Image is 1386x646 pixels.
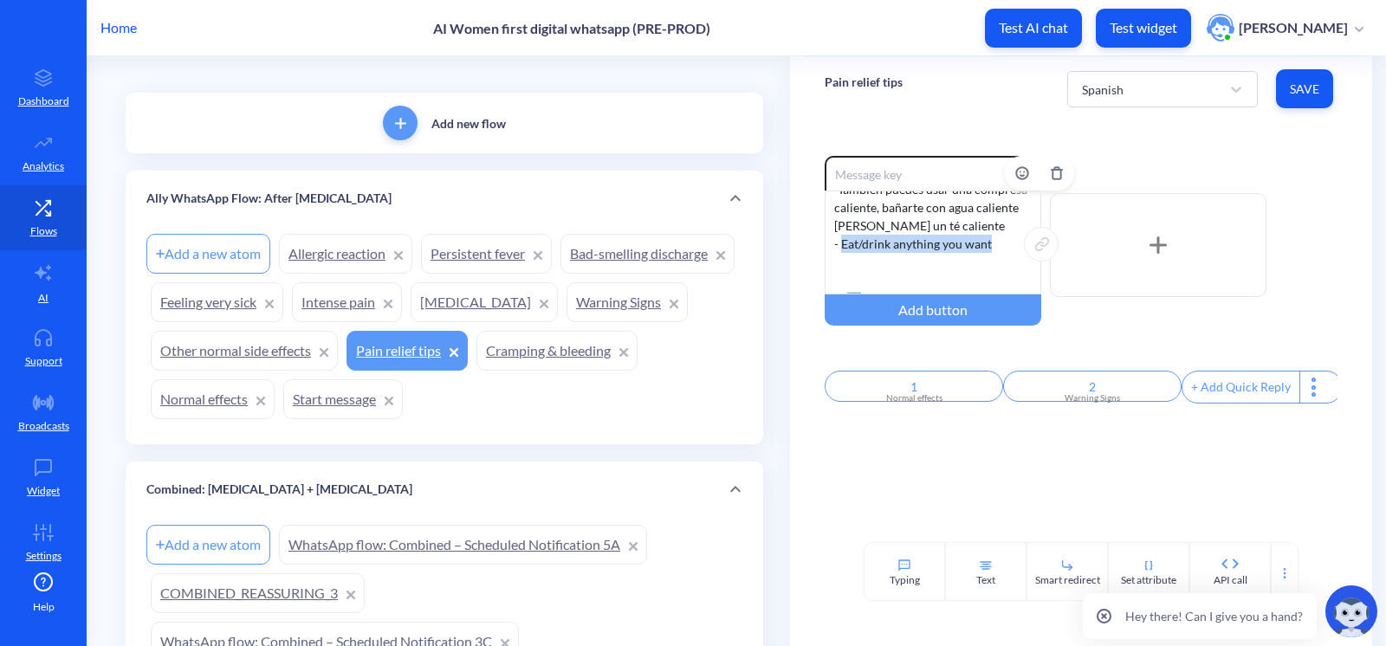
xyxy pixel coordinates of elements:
p: Combined: [MEDICAL_DATA] + [MEDICAL_DATA] [146,481,412,499]
input: Reply title [825,371,1003,402]
a: Cramping & bleeding [476,331,638,371]
button: Delete [1039,156,1074,191]
div: Smart redirect [1035,572,1100,588]
div: Set attribute [1121,572,1176,588]
a: Feeling very sick [151,282,283,322]
button: user photo[PERSON_NAME] [1198,12,1372,43]
p: Settings [26,548,62,564]
p: AI [38,290,49,306]
p: Pain relief tips [825,74,903,91]
div: Add a new atom [146,234,270,274]
p: Dashboard [18,94,69,109]
a: Warning Signs [567,282,688,322]
div: Spanish [1082,80,1124,98]
input: Message key [825,156,1041,191]
img: copilot-icon.svg [1325,585,1377,637]
input: Reply title [1003,371,1182,402]
a: COMBINED_REASSURING_3 [151,573,365,613]
button: Test AI chat [985,9,1082,48]
span: Help [33,599,55,615]
div: Add button [825,294,1041,326]
a: Normal effects [151,379,275,419]
img: user photo [1207,14,1234,42]
a: Persistent fever [421,234,552,274]
span: Save [1290,81,1319,98]
a: Start message [283,379,403,419]
a: WhatsApp flow: Combined – Scheduled Notification 5A [279,525,647,565]
p: AI Women first digital whatsapp (PRE-PROD) [433,20,710,36]
div: Typing [890,572,920,588]
a: Intense pain [292,282,402,322]
p: Flows [30,223,57,239]
p: Analytics [23,158,64,174]
div: Warning Signs [1014,391,1171,404]
div: Normal effects [835,391,993,404]
div: - Toma 3–4 pastillas de ibuprofeno (200mg cada uno) cada 6–8hr - También puedes usar una compresa... [825,191,1041,294]
p: Widget [27,483,60,499]
p: Test widget [1110,19,1177,36]
a: Allergic reaction [279,234,412,274]
p: Home [100,17,137,38]
a: Bad-smelling discharge [560,234,735,274]
a: Pain relief tips [346,331,468,371]
div: Ally WhatsApp Flow: After [MEDICAL_DATA] [126,171,763,226]
p: Test AI chat [999,19,1068,36]
a: [MEDICAL_DATA] [411,282,558,322]
a: Other normal side effects [151,331,338,371]
p: Broadcasts [18,418,69,434]
div: API call [1214,572,1247,588]
button: Test widget [1096,9,1191,48]
div: Text [976,572,995,588]
div: Add a new atom [146,525,270,565]
p: [PERSON_NAME] [1239,18,1348,37]
p: Add new flow [431,114,506,132]
p: Ally WhatsApp Flow: After [MEDICAL_DATA] [146,190,392,208]
div: + Add Quick Reply [1182,371,1299,403]
button: Save [1276,69,1333,108]
button: add [383,106,418,140]
p: Hey there! Can I give you a hand? [1125,607,1303,625]
p: Support [25,353,62,369]
div: Combined: [MEDICAL_DATA] + [MEDICAL_DATA] [126,462,763,517]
